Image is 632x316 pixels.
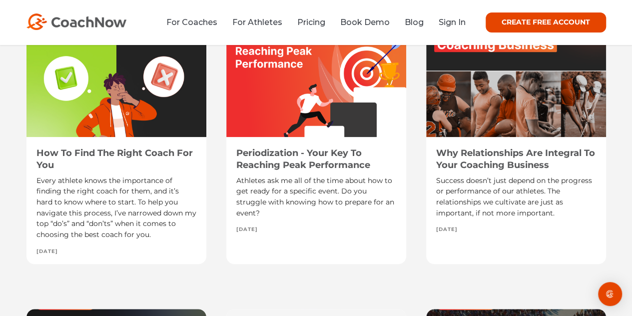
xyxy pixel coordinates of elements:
div: Every athlete knows the importance of finding the right coach for them, and it’s hard to know whe... [36,175,196,240]
div: Open Intercom Messenger [598,282,622,306]
a: For Athletes [232,17,282,27]
a: How To Find The Right Coach For You [36,147,193,170]
span: [DATE] [436,226,458,233]
a: Why Relationships Are Integral To Your Coaching Business [436,147,595,170]
a: Blog [405,17,424,27]
a: Pricing [297,17,325,27]
a: Periodization - Your Key To Reaching Peak Performance [236,147,370,170]
div: Success doesn’t just depend on the progress or performance of our athletes. The relationships we ... [436,175,596,219]
span: [DATE] [236,226,258,233]
span: [DATE] [36,248,58,255]
div: Athletes ask me all of the time about how to get ready for a specific event. Do you struggle with... [236,175,396,219]
img: CoachNow Logo [26,13,126,30]
a: For Coaches [166,17,217,27]
a: Sign In [439,17,466,27]
a: Book Demo [340,17,390,27]
a: CREATE FREE ACCOUNT [486,12,606,32]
